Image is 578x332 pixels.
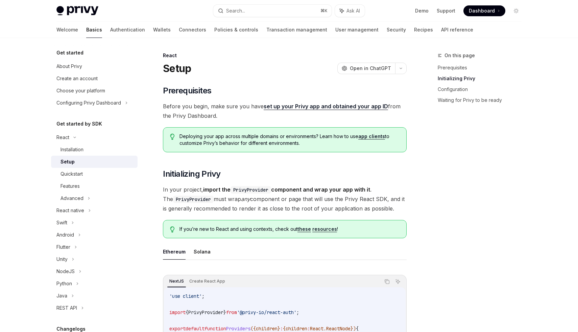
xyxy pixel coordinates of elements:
[444,51,475,60] span: On this page
[187,277,227,285] div: Create React App
[173,196,214,203] code: PrivyProvider
[214,22,258,38] a: Policies & controls
[51,85,138,97] a: Choose your platform
[56,267,75,275] div: NodeJS
[351,326,356,332] span: })
[438,84,527,95] a: Configuration
[51,143,138,156] a: Installation
[170,134,175,140] svg: Tip
[414,22,433,38] a: Recipes
[51,60,138,72] a: About Privy
[415,7,429,14] a: Demo
[356,326,359,332] span: {
[86,22,102,38] a: Basics
[163,52,407,59] div: React
[307,326,310,332] span: :
[226,309,237,315] span: from
[194,244,211,260] button: Solana
[358,133,385,139] a: app clients
[323,326,326,332] span: .
[163,85,211,96] span: Prerequisites
[110,22,145,38] a: Authentication
[463,5,505,16] a: Dashboard
[61,182,80,190] div: Features
[186,326,204,332] span: default
[169,293,202,299] span: 'use client'
[56,99,121,107] div: Configuring Privy Dashboard
[51,180,138,192] a: Features
[213,5,332,17] button: Search...⌘K
[438,73,527,84] a: Initializing Privy
[241,196,250,202] em: any
[346,7,360,14] span: Ask AI
[170,226,175,233] svg: Tip
[56,231,74,239] div: Android
[310,326,323,332] span: React
[51,72,138,85] a: Create an account
[204,326,226,332] span: function
[188,309,223,315] span: PrivyProvider
[56,304,77,312] div: REST API
[169,326,186,332] span: export
[61,170,83,178] div: Quickstart
[51,168,138,180] a: Quickstart
[56,6,98,16] img: light logo
[203,186,370,193] strong: import the component and wrap your app with it
[278,326,280,332] span: }
[350,65,391,72] span: Open in ChatGPT
[56,22,78,38] a: Welcome
[153,22,171,38] a: Wallets
[441,22,473,38] a: API reference
[163,169,220,179] span: Initializing Privy
[163,62,191,74] h1: Setup
[312,226,337,232] a: resources
[337,63,395,74] button: Open in ChatGPT
[202,293,204,299] span: ;
[283,326,286,332] span: {
[186,309,188,315] span: {
[179,226,400,233] span: If you’re new to React and using contexts, check out !
[296,309,299,315] span: ;
[61,146,83,154] div: Installation
[163,244,186,260] button: Ethereum
[56,49,83,57] h5: Get started
[438,62,527,73] a: Prerequisites
[256,326,278,332] span: children
[383,277,391,286] button: Copy the contents from the code block
[231,186,271,194] code: PrivyProvider
[56,120,102,128] h5: Get started by SDK
[61,158,75,166] div: Setup
[387,22,406,38] a: Security
[163,185,407,213] span: In your project, . The must wrap component or page that will use the Privy React SDK, and it is g...
[250,326,256,332] span: ({
[280,326,283,332] span: :
[169,309,186,315] span: import
[264,103,388,110] a: set up your Privy app and obtained your app ID
[163,102,407,120] span: Before you begin, make sure you have from the Privy Dashboard.
[438,95,527,106] a: Waiting for Privy to be ready
[56,255,68,263] div: Unity
[326,326,351,332] span: ReactNode
[179,22,206,38] a: Connectors
[266,22,327,38] a: Transaction management
[61,194,83,202] div: Advanced
[179,133,400,147] span: Deploying your app across multiple domains or environments? Learn how to use to customize Privy’s...
[511,5,522,16] button: Toggle dark mode
[469,7,495,14] span: Dashboard
[56,219,67,227] div: Swift
[226,326,250,332] span: Providers
[167,277,186,285] div: NextJS
[335,22,379,38] a: User management
[56,74,98,83] div: Create an account
[56,243,70,251] div: Flutter
[56,206,84,215] div: React native
[335,5,365,17] button: Ask AI
[51,156,138,168] a: Setup
[56,62,82,70] div: About Privy
[437,7,455,14] a: Support
[56,87,105,95] div: Choose your platform
[393,277,402,286] button: Ask AI
[56,133,69,141] div: React
[56,292,67,300] div: Java
[56,280,72,288] div: Python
